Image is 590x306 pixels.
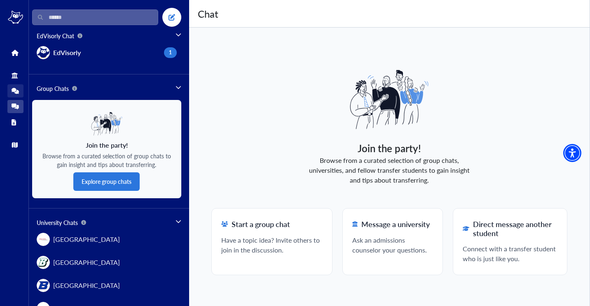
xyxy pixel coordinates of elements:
div: Channel list [32,94,181,198]
span: [GEOGRAPHIC_DATA] [53,234,120,244]
span: Ask an admissions counselor your questions. [352,235,433,255]
img: item-logo [37,46,50,59]
span: [GEOGRAPHIC_DATA] [53,257,120,267]
button: item-logo[GEOGRAPHIC_DATA] [32,228,181,251]
h2: Direct message another student [463,220,557,237]
span: Have a topic idea? Invite others to join in the discussion. [221,235,323,255]
button: item-logoEdVisorly1 [32,41,181,64]
span: Join the party! [358,141,421,155]
img: logo [8,11,23,24]
span: Group Chats [37,84,77,93]
span: 1 [169,49,172,56]
input: Search [32,9,158,25]
button: Explore group chats [73,172,140,191]
span: Connect with a transfer student who is just like you. [463,244,557,264]
button: item-logo[GEOGRAPHIC_DATA] [32,251,181,274]
span: EdVisorly Chat [37,32,82,40]
img: item-logo [37,233,50,246]
h2: Message a university [352,220,433,229]
span: EdVisorly [53,48,81,58]
span: Join the party! [86,140,128,150]
div: Channel list [32,41,181,64]
span: [GEOGRAPHIC_DATA] [53,280,120,290]
button: item-logo[GEOGRAPHIC_DATA] [32,274,181,297]
h2: Start a group chat [221,220,323,229]
span: Browse from a curated selection of group chats, universities, and fellow transfer students to gai... [309,155,470,185]
img: empty-image [90,107,123,140]
div: Accessibility Menu [563,144,581,162]
img: join-party [348,58,431,141]
img: item-logo [37,279,50,292]
span: Browse from a curated selection of group chats to gain insight and tips about transferring. [41,152,172,169]
span: University Chats [37,218,86,227]
img: item-logo [37,256,50,269]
